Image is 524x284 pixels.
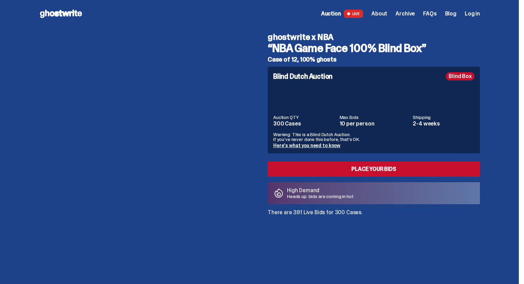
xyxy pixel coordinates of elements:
[371,11,387,17] a: About
[340,115,409,120] dt: Max Bids
[321,10,363,18] a: Auction LIVE
[446,72,474,80] div: Blind Box
[395,11,415,17] a: Archive
[445,11,456,17] a: Blog
[268,162,480,177] a: Place your Bids
[423,11,436,17] a: FAQs
[413,121,474,127] dd: 2-4 weeks
[340,121,409,127] dd: 10 per person
[268,210,480,215] p: There are 391 Live Bids for 300 Cases.
[273,142,340,149] a: Here's what you need to know
[287,188,353,193] p: High Demand
[273,132,474,142] p: Warning: This is a Blind Dutch Auction. If you’ve never done this before, that’s OK.
[287,194,353,199] p: Heads up: bids are coming in hot
[268,33,480,41] h4: ghostwrite x NBA
[273,115,336,120] dt: Auction QTY
[273,121,336,127] dd: 300 Cases
[268,56,480,63] h5: Case of 12, 100% ghosts
[344,10,363,18] span: LIVE
[273,73,332,80] h4: Blind Dutch Auction
[465,11,480,17] a: Log in
[321,11,341,17] span: Auction
[268,43,480,54] h3: “NBA Game Face 100% Blind Box”
[413,115,474,120] dt: Shipping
